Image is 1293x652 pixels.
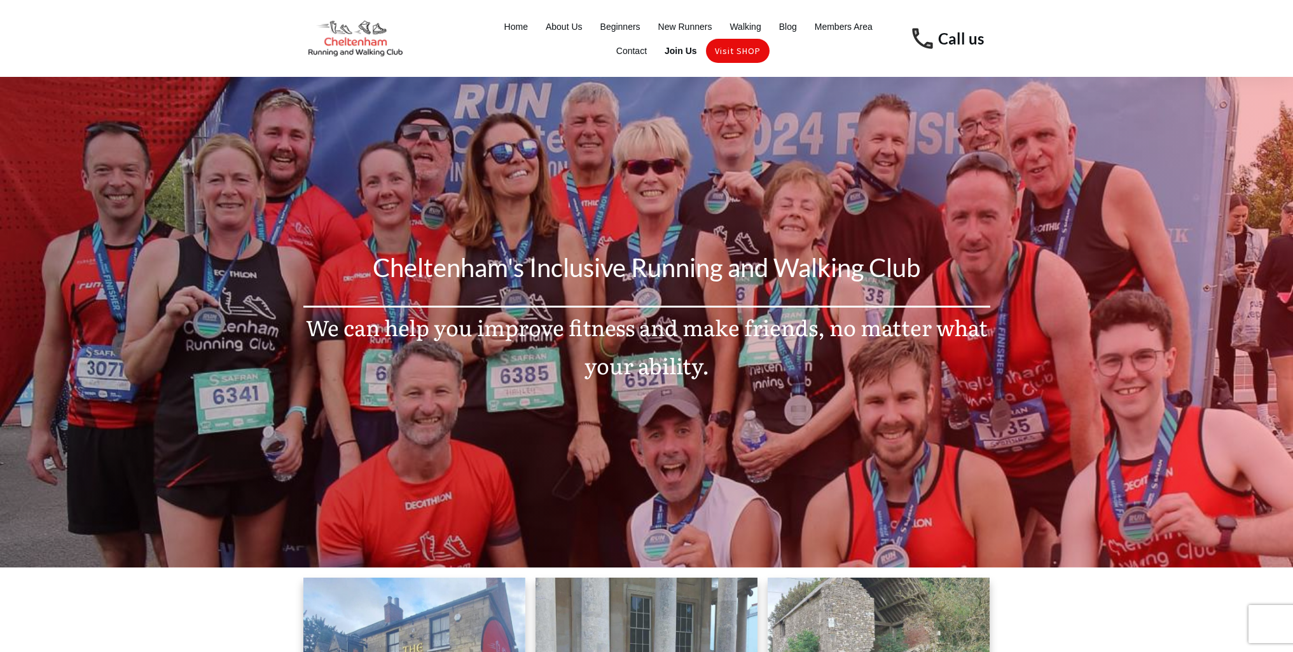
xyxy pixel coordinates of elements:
p: Cheltenham's Inclusive Running and Walking Club [304,245,990,305]
a: Call us [938,29,984,48]
img: Cheltenham Running and Walking Club Logo [303,18,408,59]
a: Walking [729,18,761,36]
a: Blog [779,18,797,36]
a: Home [504,18,528,36]
a: New Runners [658,18,712,36]
p: We can help you improve fitness and make friends, no matter what your ability. [304,308,990,399]
a: Visit SHOP [715,42,761,60]
a: Members Area [815,18,873,36]
a: Contact [616,42,647,60]
a: About Us [546,18,583,36]
a: Beginners [600,18,640,36]
a: Join Us [665,42,697,60]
